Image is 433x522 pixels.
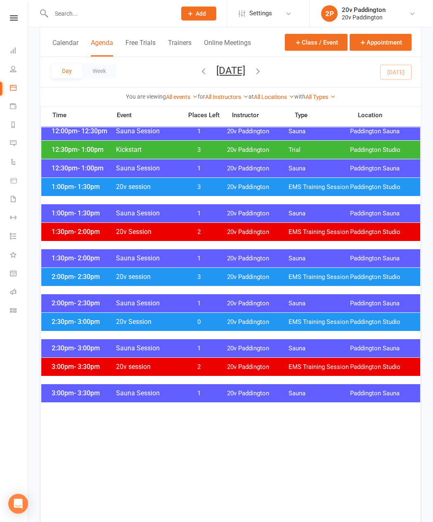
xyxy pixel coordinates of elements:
span: - 1:30pm [74,183,100,191]
span: 20v Paddington [227,318,289,326]
span: Paddington Sauna [350,128,412,135]
button: Trainers [168,39,192,57]
span: - 3:00pm [74,318,100,326]
button: Agenda [91,39,113,57]
span: 2:30pm [50,318,116,326]
span: Sauna Session [116,299,177,307]
button: Add [181,7,216,21]
div: 20v Paddington [342,6,386,14]
button: Online Meetings [204,39,251,57]
span: - 2:00pm [74,228,100,236]
span: Paddington Studio [350,146,412,154]
button: Free Trials [125,39,156,57]
span: 12:30pm [50,164,116,172]
span: Instructor [232,112,295,118]
span: 3 [177,273,221,281]
button: Class / Event [285,34,348,51]
span: 20v Paddington [227,128,289,135]
span: Kickstart [116,146,177,154]
strong: at [248,93,254,100]
span: Sauna Session [116,389,177,397]
span: 20v Paddington [227,300,289,307]
span: Sauna [289,390,350,397]
span: 1 [177,345,221,352]
span: Sauna [289,165,350,172]
span: Paddington Sauna [350,345,412,352]
span: Paddington Studio [350,318,412,326]
a: Payments [10,98,28,116]
a: All Locations [254,94,294,100]
a: Product Sales [10,172,28,191]
span: 3:00pm [50,363,116,371]
span: EMS Training Session [289,183,350,191]
span: Sauna Session [116,164,177,172]
span: 20v session [116,363,177,371]
button: Week [82,64,116,78]
span: 1:30pm [50,228,116,236]
span: Sauna [289,255,350,262]
span: Settings [249,4,272,23]
span: - 3:30pm [74,363,100,371]
span: 20v Paddington [227,390,289,397]
a: All Types [305,94,336,100]
span: Sauna Session [116,254,177,262]
a: Calendar [10,79,28,98]
span: 20v session [116,183,177,191]
span: 20v Session [116,318,177,326]
a: All events [166,94,198,100]
span: 1 [177,255,221,262]
span: 20v Paddington [227,273,289,281]
span: 2 [177,228,221,236]
span: 2:00pm [50,273,116,281]
span: EMS Training Session [289,273,350,281]
span: Paddington Sauna [350,210,412,217]
a: Roll call kiosk mode [10,283,28,302]
span: 1:30pm [50,254,116,262]
span: Sauna Session [116,209,177,217]
span: 20v Paddington [227,363,289,371]
div: 20v Paddington [342,14,386,21]
span: Sauna [289,210,350,217]
span: - 2:30pm [74,273,100,281]
span: EMS Training Session [289,228,350,236]
span: Paddington Studio [350,228,412,236]
span: Paddington Studio [350,183,412,191]
span: Places Left [182,112,226,118]
span: - 12:30pm [78,127,107,135]
span: - 2:00pm [74,254,100,262]
span: 1 [177,128,221,135]
span: 20v Paddington [227,345,289,352]
span: 20v Paddington [227,228,289,236]
span: Paddington Sauna [350,300,412,307]
span: Paddington Sauna [350,165,412,172]
span: Paddington Sauna [350,390,412,397]
span: 3 [177,146,221,154]
a: Reports [10,116,28,135]
span: - 2:30pm [74,299,100,307]
button: Day [52,64,82,78]
a: Class kiosk mode [10,302,28,321]
strong: for [198,93,205,100]
span: 12:30pm [50,146,116,154]
span: Paddington Sauna [350,255,412,262]
button: Calendar [52,39,78,57]
span: 3 [177,183,221,191]
span: EMS Training Session [289,318,350,326]
span: 20v Paddington [227,255,289,262]
a: What's New [10,246,28,265]
span: - 1:30pm [74,209,100,217]
span: EMS Training Session [289,363,350,371]
a: All Instructors [205,94,248,100]
span: Event [116,111,182,119]
span: 2 [177,363,221,371]
a: Dashboard [10,42,28,61]
span: 1 [177,165,221,172]
span: 1 [177,210,221,217]
span: Type [295,112,358,118]
span: - 1:00pm [78,164,104,172]
button: [DATE] [216,65,245,76]
span: 1:00pm [50,183,116,191]
div: Open Intercom Messenger [8,494,28,514]
span: Location [358,112,421,118]
span: 1 [177,300,221,307]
